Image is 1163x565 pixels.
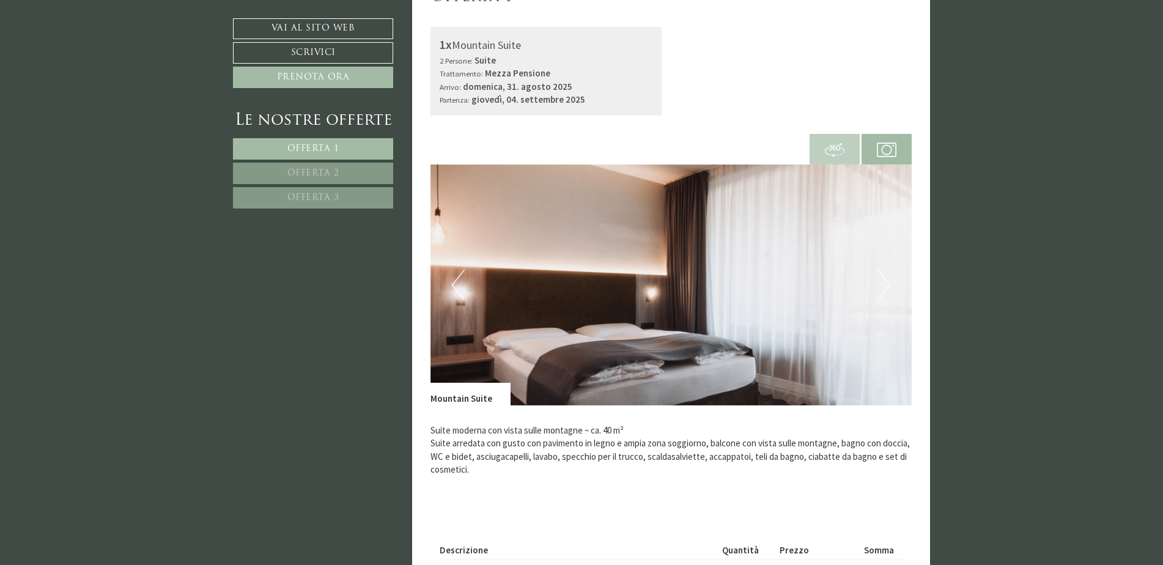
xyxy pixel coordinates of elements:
[287,169,339,178] span: Offerta 2
[430,424,912,489] p: Suite moderna con vista sulle montagne ~ ca. 40 m² Suite arredata con gusto con pavimento in legn...
[463,81,572,92] b: domenica, 31. agosto 2025
[233,109,393,132] div: Le nostre offerte
[320,35,463,44] div: Lei
[415,322,482,344] button: Invia
[859,541,903,559] th: Somma
[471,94,585,105] b: giovedì, 04. settembre 2025
[430,383,511,405] div: Mountain Suite
[233,18,393,39] a: Vai al sito web
[717,541,775,559] th: Quantità
[216,9,266,29] div: venerdì
[440,56,473,65] small: 2 Persone:
[440,68,483,78] small: Trattamento:
[452,270,465,300] button: Previous
[775,541,859,559] th: Prezzo
[314,32,473,67] div: Buon giorno, come possiamo aiutarla?
[287,144,339,153] span: Offerta 1
[233,42,393,64] a: Scrivici
[440,95,470,105] small: Partenza:
[440,541,718,559] th: Descrizione
[440,36,653,54] div: Mountain Suite
[877,270,890,300] button: Next
[877,140,896,160] img: camera.svg
[825,140,844,160] img: 360-grad.svg
[320,57,463,65] small: 18:28
[440,82,461,92] small: Arrivo:
[430,164,912,405] img: image
[474,54,496,66] b: Suite
[233,67,393,88] a: Prenota ora
[287,193,339,202] span: Offerta 3
[485,67,550,79] b: Mezza Pensione
[440,37,452,52] b: 1x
